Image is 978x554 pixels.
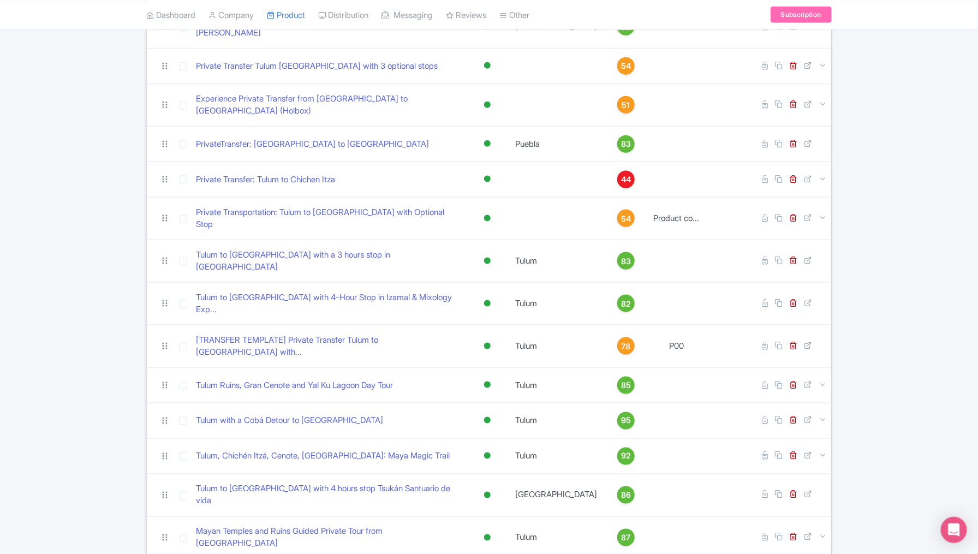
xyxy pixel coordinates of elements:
[509,474,604,516] td: [GEOGRAPHIC_DATA]
[622,99,630,111] span: 51
[196,174,335,186] a: Private Transfer: Tulum to Chichen Itza
[482,136,493,152] div: Active
[621,415,631,427] span: 95
[509,325,604,367] td: Tulum
[482,487,493,503] div: Active
[609,377,644,394] a: 85
[509,126,604,162] td: Puebla
[196,138,429,151] a: PrivateTransfer: [GEOGRAPHIC_DATA] to [GEOGRAPHIC_DATA]
[609,57,644,75] a: 54
[621,138,631,150] span: 83
[648,325,705,367] td: P00
[609,295,644,312] a: 82
[482,377,493,393] div: Active
[509,367,604,403] td: Tulum
[621,213,631,225] span: 54
[609,96,644,114] a: 51
[621,450,631,462] span: 92
[482,58,493,74] div: Active
[196,291,461,316] a: Tulum to [GEOGRAPHIC_DATA] with 4-Hour Stop in Izamal & Mixology Exp...
[622,341,631,353] span: 78
[509,438,604,474] td: Tulum
[609,486,644,504] a: 86
[482,171,493,187] div: Active
[482,448,493,464] div: Active
[196,526,461,550] a: Mayan Temples and Ruins Guided Private Tour from [GEOGRAPHIC_DATA]
[196,483,461,508] a: Tulum to [GEOGRAPHIC_DATA] with 4 hours stop Tsukán Santuario de vida
[196,415,383,427] a: Tulum with a Cobá Detour to [GEOGRAPHIC_DATA]
[196,60,438,73] a: Private Transfer Tulum [GEOGRAPHIC_DATA] with 3 optional stops
[609,135,644,153] a: 83
[196,93,461,117] a: Experience Private Transfer from [GEOGRAPHIC_DATA] to [GEOGRAPHIC_DATA] (Holbox)
[482,296,493,312] div: Active
[609,171,644,188] a: 44
[621,379,631,391] span: 85
[621,255,631,267] span: 83
[196,379,393,392] a: Tulum Ruins, Gran Cenote and Yal Ku Lagoon Day Tour
[482,530,493,546] div: Active
[509,403,604,438] td: Tulum
[509,240,604,282] td: Tulum
[482,413,493,428] div: Active
[609,252,644,270] a: 83
[621,60,631,72] span: 54
[609,412,644,430] a: 95
[509,282,604,325] td: Tulum
[196,334,461,359] a: [TRANSFER TEMPLATE] Private Transfer Tulum to [GEOGRAPHIC_DATA] with...
[482,338,493,354] div: Active
[482,253,493,269] div: Active
[941,517,967,543] div: Open Intercom Messenger
[196,450,450,463] a: Tulum, Chichén Itzá, Cenote, [GEOGRAPHIC_DATA]: Maya Magic Trail
[621,298,631,310] span: 82
[648,197,705,240] td: Product co...
[196,206,461,231] a: Private Transportation: Tulum to [GEOGRAPHIC_DATA] with Optional Stop
[622,532,631,544] span: 87
[482,211,493,227] div: Active
[771,7,832,23] a: Subscription
[609,210,644,227] a: 54
[196,249,461,273] a: Tulum to [GEOGRAPHIC_DATA] with a 3 hours stop in [GEOGRAPHIC_DATA]
[621,490,631,502] span: 86
[482,97,493,113] div: Active
[621,174,631,186] span: 44
[609,337,644,355] a: 78
[609,448,644,465] a: 92
[609,529,644,546] a: 87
